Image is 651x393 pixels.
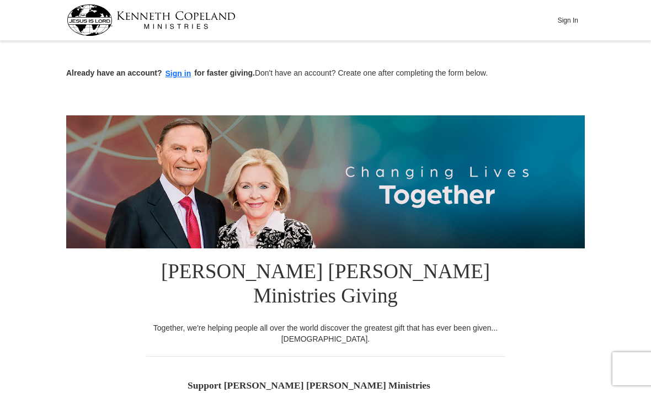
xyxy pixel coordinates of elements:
button: Sign In [551,12,584,29]
img: kcm-header-logo.svg [67,4,236,36]
div: Together, we're helping people all over the world discover the greatest gift that has ever been g... [146,322,505,344]
p: Don't have an account? Create one after completing the form below. [66,67,585,80]
h1: [PERSON_NAME] [PERSON_NAME] Ministries Giving [146,248,505,322]
strong: Already have an account? for faster giving. [66,68,255,77]
h5: Support [PERSON_NAME] [PERSON_NAME] Ministries [188,380,463,391]
button: Sign in [162,67,195,80]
